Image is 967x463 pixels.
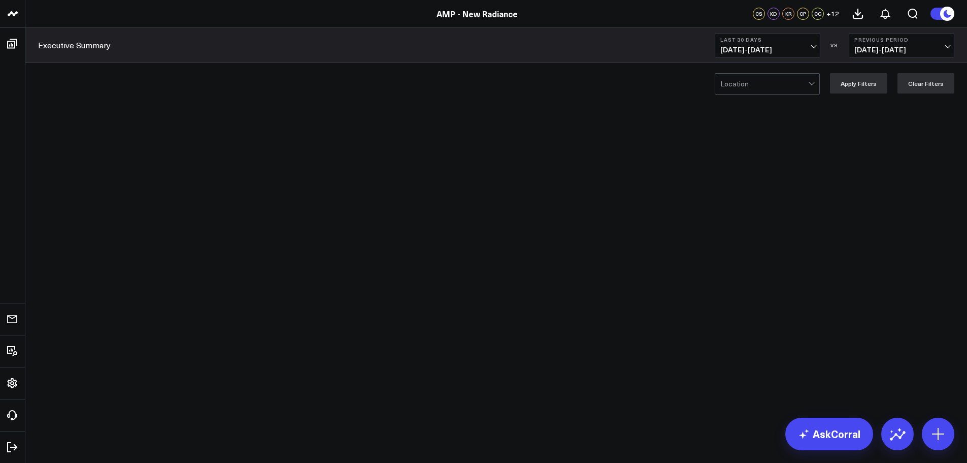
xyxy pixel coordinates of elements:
[785,418,873,450] a: AskCorral
[849,33,954,57] button: Previous Period[DATE]-[DATE]
[782,8,794,20] div: KR
[897,73,954,94] button: Clear Filters
[437,8,518,19] a: AMP - New Radiance
[854,46,949,54] span: [DATE] - [DATE]
[753,8,765,20] div: CS
[830,73,887,94] button: Apply Filters
[720,46,815,54] span: [DATE] - [DATE]
[826,10,839,17] span: + 12
[812,8,824,20] div: CG
[715,33,820,57] button: Last 30 Days[DATE]-[DATE]
[797,8,809,20] div: CP
[768,8,780,20] div: KD
[38,40,111,51] a: Executive Summary
[854,37,949,43] b: Previous Period
[825,42,844,48] div: VS
[720,37,815,43] b: Last 30 Days
[826,8,839,20] button: +12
